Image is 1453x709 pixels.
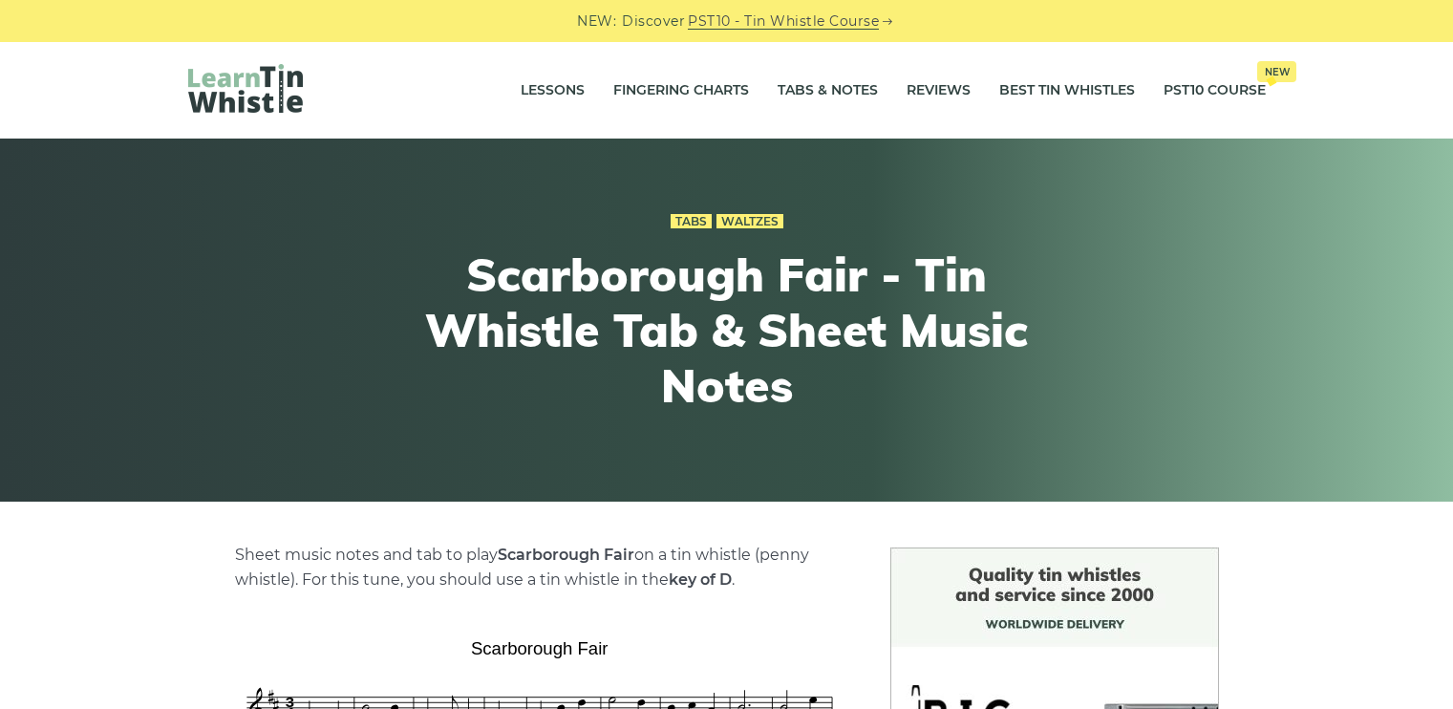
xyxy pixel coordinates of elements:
a: Tabs [671,214,712,229]
h1: Scarborough Fair - Tin Whistle Tab & Sheet Music Notes [375,247,1079,413]
img: LearnTinWhistle.com [188,64,303,113]
p: Sheet music notes and tab to play on a tin whistle (penny whistle). For this tune, you should use... [235,543,844,592]
a: Waltzes [716,214,783,229]
a: Tabs & Notes [778,67,878,115]
a: PST10 CourseNew [1164,67,1266,115]
a: Fingering Charts [613,67,749,115]
strong: key of D [669,570,732,589]
a: Lessons [521,67,585,115]
span: New [1257,61,1296,82]
a: Reviews [907,67,971,115]
strong: Scarborough Fair [498,546,634,564]
a: Best Tin Whistles [999,67,1135,115]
